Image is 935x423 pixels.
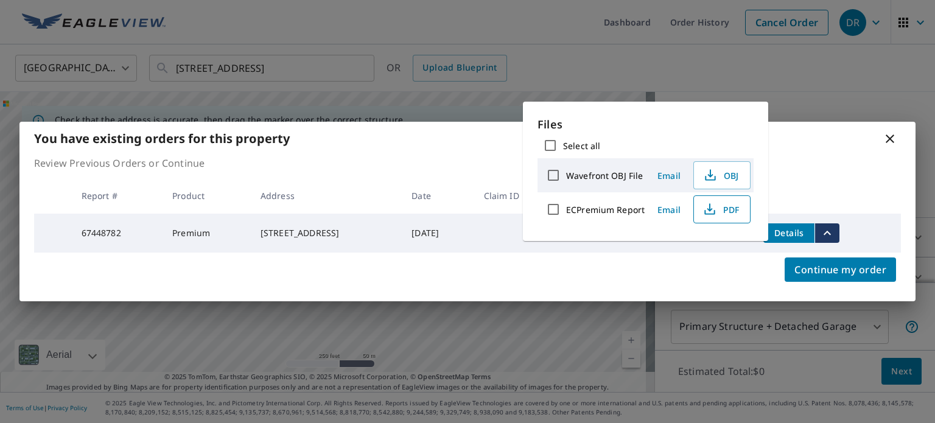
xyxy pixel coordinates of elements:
button: PDF [693,195,751,223]
td: 67448782 [72,214,163,253]
span: Email [654,170,684,181]
th: Report # [72,178,163,214]
p: Files [538,116,754,133]
b: You have existing orders for this property [34,130,290,147]
div: [STREET_ADDRESS] [261,227,392,239]
button: Email [650,166,688,185]
button: Continue my order [785,257,896,282]
label: ECPremium Report [566,204,645,215]
th: Product [163,178,251,214]
td: [DATE] [402,214,474,253]
th: Claim ID [474,178,559,214]
td: Premium [163,214,251,253]
span: Details [771,227,807,239]
button: Email [650,200,688,219]
button: filesDropdownBtn-67448782 [814,223,839,243]
th: Address [251,178,402,214]
button: detailsBtn-67448782 [763,223,814,243]
p: Review Previous Orders or Continue [34,156,901,170]
th: Date [402,178,474,214]
span: Continue my order [794,261,886,278]
span: Email [654,204,684,215]
span: OBJ [701,168,740,183]
label: Select all [563,140,600,152]
span: PDF [701,202,740,217]
label: Wavefront OBJ File [566,170,643,181]
button: OBJ [693,161,751,189]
